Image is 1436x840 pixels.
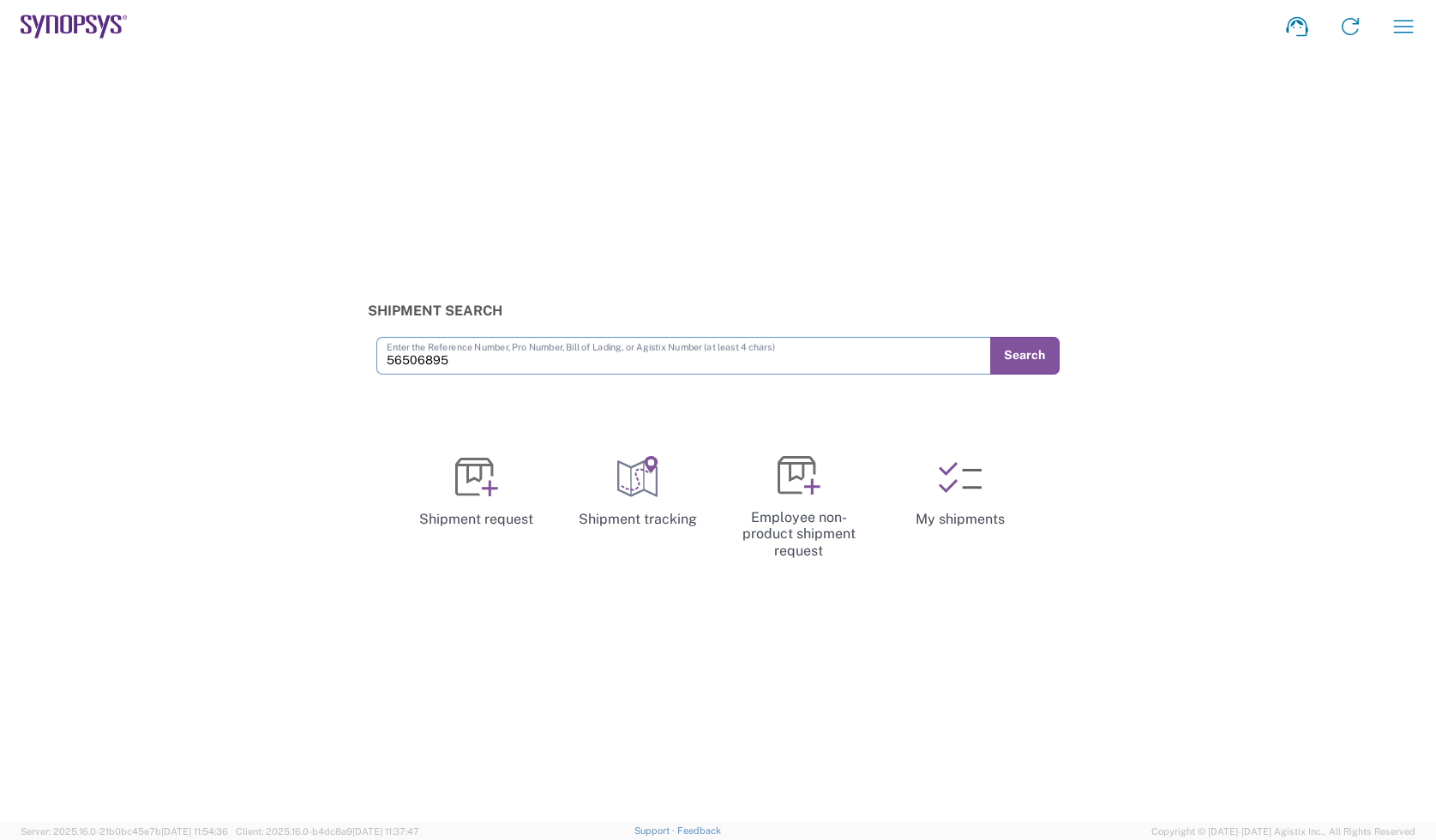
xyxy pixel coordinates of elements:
span: Copyright © [DATE]-[DATE] Agistix Inc., All Rights Reserved [1151,824,1415,839]
a: Feedback [677,825,721,836]
h3: Shipment Search [368,303,1068,319]
span: Client: 2025.16.0-b4dc8a9 [236,826,419,837]
span: Server: 2025.16.0-21b0bc45e7b [21,826,228,837]
a: Shipment request [403,441,550,543]
button: Search [990,337,1060,375]
a: My shipments [886,441,1034,543]
a: Support [634,825,677,836]
a: Shipment tracking [564,441,712,543]
span: [DATE] 11:37:47 [352,826,419,837]
span: [DATE] 11:54:36 [161,826,228,837]
a: Employee non-product shipment request [725,441,873,573]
